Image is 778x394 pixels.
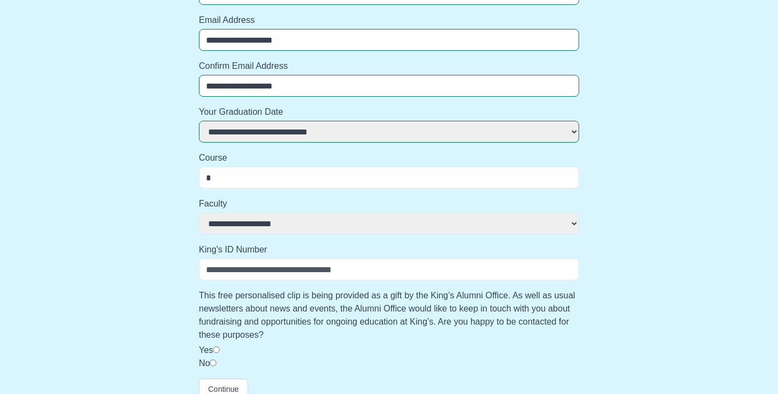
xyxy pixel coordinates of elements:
[199,60,579,73] label: Confirm Email Address
[199,358,210,368] label: No
[199,105,579,119] label: Your Graduation Date
[199,289,579,342] label: This free personalised clip is being provided as a gift by the King’s Alumni Office. As well as u...
[199,197,579,210] label: Faculty
[199,345,213,355] label: Yes
[199,14,579,27] label: Email Address
[199,151,579,164] label: Course
[199,243,579,256] label: King's ID Number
